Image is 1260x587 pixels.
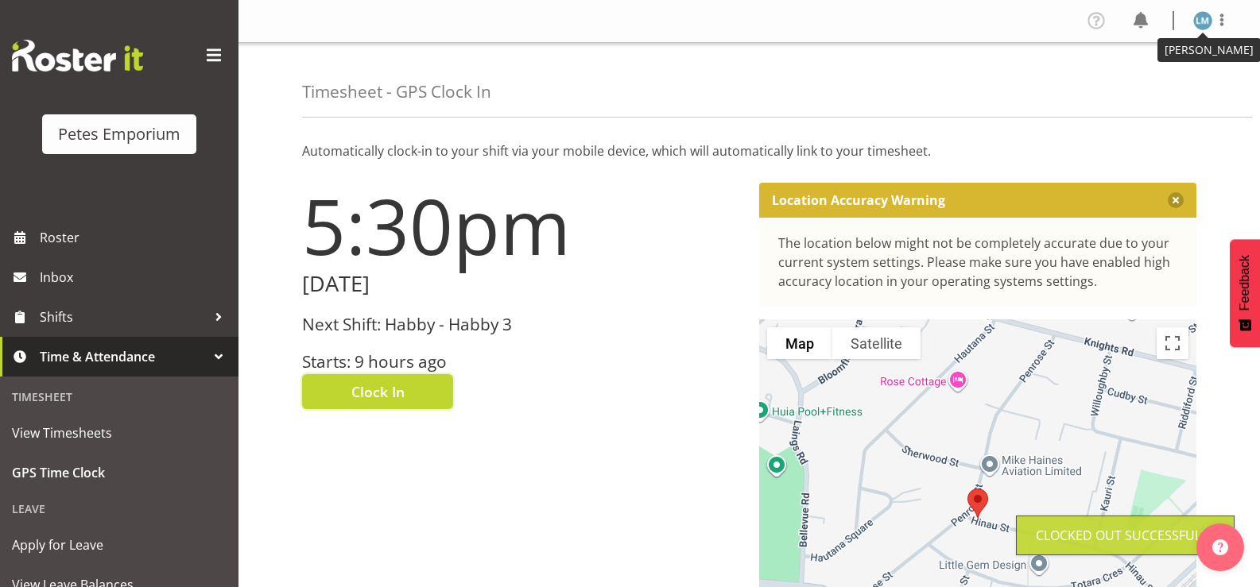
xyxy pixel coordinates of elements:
div: Petes Emporium [58,122,180,146]
button: Show street map [767,327,832,359]
img: Rosterit website logo [12,40,143,71]
div: The location below might not be completely accurate due to your current system settings. Please m... [778,234,1178,291]
span: View Timesheets [12,421,227,445]
h4: Timesheet - GPS Clock In [302,83,491,101]
span: Time & Attendance [40,345,207,369]
span: Roster [40,226,231,249]
h3: Starts: 9 hours ago [302,353,740,371]
h1: 5:30pm [302,183,740,268]
span: Clock In [351,381,405,402]
button: Feedback - Show survey [1230,239,1260,347]
span: Inbox [40,265,231,289]
a: Apply for Leave [4,525,235,565]
img: help-xxl-2.png [1212,539,1228,555]
img: lianne-morete5410.jpg [1193,11,1212,30]
span: GPS Time Clock [12,461,227,485]
h3: Next Shift: Habby - Habby 3 [302,315,740,334]
h2: [DATE] [302,272,740,296]
span: Feedback [1238,255,1252,311]
div: Timesheet [4,380,235,413]
div: Clocked out Successfully [1036,526,1215,545]
span: Apply for Leave [12,533,227,557]
button: Toggle fullscreen view [1157,327,1188,359]
button: Close message [1168,192,1184,208]
button: Show satellite imagery [832,327,921,359]
p: Automatically clock-in to your shift via your mobile device, which will automatically link to you... [302,141,1196,160]
a: View Timesheets [4,413,235,453]
span: Shifts [40,305,207,329]
button: Clock In [302,374,453,409]
a: GPS Time Clock [4,453,235,492]
div: Leave [4,492,235,525]
p: Location Accuracy Warning [772,192,945,208]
